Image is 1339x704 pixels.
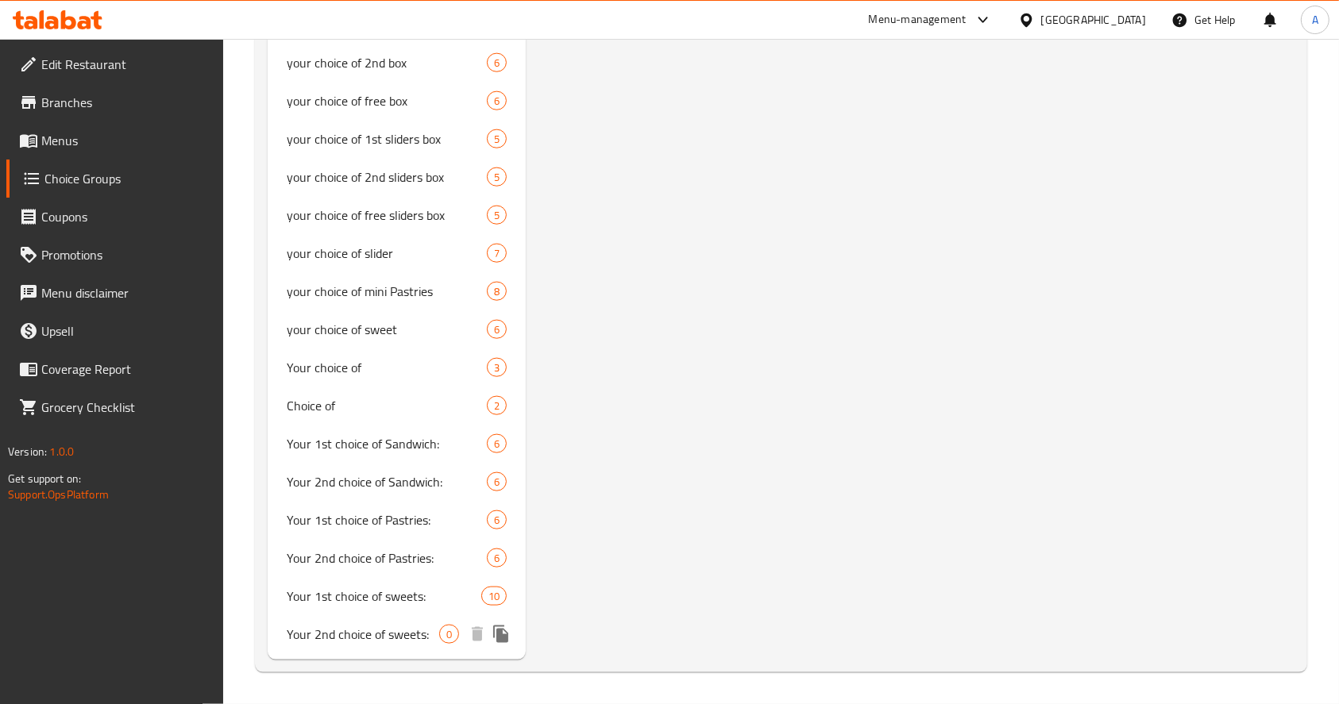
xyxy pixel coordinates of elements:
span: 6 [488,551,506,566]
div: Choices [487,53,507,72]
div: Choices [487,206,507,225]
span: your choice of 1st sliders box [287,129,487,148]
div: Your 1st choice of Pastries:6 [268,501,526,539]
span: your choice of free box [287,91,487,110]
a: Choice Groups [6,160,224,198]
span: A [1312,11,1318,29]
div: [GEOGRAPHIC_DATA] [1041,11,1146,29]
div: Choices [487,129,507,148]
span: Your 2nd choice of Sandwich: [287,472,487,491]
div: Choices [487,358,507,377]
span: 6 [488,437,506,452]
span: 6 [488,322,506,337]
div: Choice of2 [268,387,526,425]
span: your choice of mini Pastries [287,282,487,301]
div: your choice of 2nd box6 [268,44,526,82]
a: Edit Restaurant [6,45,224,83]
span: 5 [488,170,506,185]
span: your choice of 2nd sliders box [287,167,487,187]
div: Your 2nd choice of Sandwich:6 [268,463,526,501]
span: 3 [488,360,506,375]
div: Your 2nd choice of Pastries:6 [268,539,526,577]
span: your choice of free sliders box [287,206,487,225]
a: Menu disclaimer [6,274,224,312]
span: Branches [41,93,211,112]
span: 5 [488,132,506,147]
div: Choices [487,510,507,529]
span: your choice of 2nd box [287,53,487,72]
span: 2 [488,398,506,414]
div: Choices [487,167,507,187]
a: Coupons [6,198,224,236]
span: Version: [8,441,47,462]
span: Your choice of [287,358,487,377]
span: 1.0.0 [49,441,74,462]
span: Get support on: [8,468,81,489]
span: Coverage Report [41,360,211,379]
div: Your 1st choice of Sandwich:6 [268,425,526,463]
span: Choice Groups [44,169,211,188]
span: Coupons [41,207,211,226]
div: Choices [487,244,507,263]
a: Promotions [6,236,224,274]
span: Menu disclaimer [41,283,211,302]
span: Your 2nd choice of sweets: [287,625,439,644]
button: duplicate [489,622,513,646]
span: Grocery Checklist [41,398,211,417]
div: Your choice of3 [268,348,526,387]
span: Your 1st choice of sweets: [287,587,481,606]
span: 6 [488,94,506,109]
div: Choices [487,282,507,301]
div: Choices [487,91,507,110]
div: your choice of free box6 [268,82,526,120]
div: Choices [487,434,507,453]
span: Your 1st choice of Sandwich: [287,434,487,453]
span: 10 [482,589,506,604]
div: Choices [487,472,507,491]
div: your choice of slider7 [268,234,526,272]
span: 5 [488,208,506,223]
div: Your 2nd choice of sweets:0deleteduplicate [268,615,526,653]
div: your choice of free sliders box5 [268,196,526,234]
span: 6 [488,475,506,490]
button: delete [465,622,489,646]
div: Choices [487,320,507,339]
a: Upsell [6,312,224,350]
span: your choice of sweet [287,320,487,339]
span: 8 [488,284,506,299]
a: Support.OpsPlatform [8,484,109,505]
span: 0 [440,627,458,642]
div: Choices [487,396,507,415]
div: Choices [481,587,507,606]
span: Promotions [41,245,211,264]
span: Your 2nd choice of Pastries: [287,548,487,567]
div: Menu-management [869,10,967,29]
a: Menus [6,121,224,160]
div: your choice of sweet6 [268,310,526,348]
div: Choices [439,625,459,644]
span: Edit Restaurant [41,55,211,74]
div: Your 1st choice of sweets:10 [268,577,526,615]
span: Choice of [287,396,487,415]
div: your choice of mini Pastries8 [268,272,526,310]
span: Menus [41,131,211,150]
span: your choice of slider [287,244,487,263]
span: 6 [488,513,506,528]
a: Coverage Report [6,350,224,388]
a: Grocery Checklist [6,388,224,426]
span: Your 1st choice of Pastries: [287,510,487,529]
span: Upsell [41,321,211,340]
div: your choice of 1st sliders box5 [268,120,526,158]
span: 7 [488,246,506,261]
span: 6 [488,56,506,71]
a: Branches [6,83,224,121]
div: Choices [487,548,507,567]
div: your choice of 2nd sliders box5 [268,158,526,196]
